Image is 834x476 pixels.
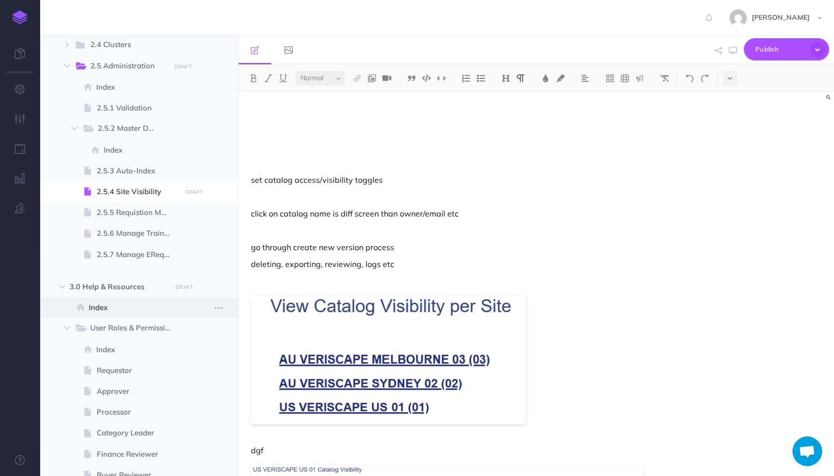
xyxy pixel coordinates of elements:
[251,258,643,270] p: deleting, exporting, reviewing, logs etc
[251,241,643,253] p: go through create new version process
[96,344,179,356] span: Index
[462,74,471,82] img: Ordered list button
[635,74,644,82] img: Callout dropdown menu button
[501,74,510,82] img: Headings dropdown button
[792,436,822,466] a: Open chat
[97,365,179,376] span: Requestor
[90,39,164,52] span: 2.4 Clusters
[90,60,164,73] span: 2.5 Administration
[185,189,203,195] small: DRAFT
[264,74,273,82] img: Italic button
[755,42,805,57] span: Publish
[729,9,747,27] img: 743f3ee6f9f80ed2ad13fd650e81ed88.jpg
[90,322,179,335] span: User Roles & Permissions
[251,296,526,424] img: m8s6MlQcMGKe5bw7tTII.png
[581,74,590,82] img: Alignment dropdown menu button
[620,74,629,82] img: Create table button
[516,74,525,82] img: Paragraph button
[97,249,179,261] span: 2.5.7 Manage ERequest Upload Template
[744,38,829,60] button: Publish
[97,207,179,218] span: 2.5.5 Requistion Maintenance
[97,406,179,418] span: Processor
[181,186,206,198] button: DRAFT
[175,63,192,70] small: DRAFT
[251,444,643,456] p: dgf
[660,74,669,82] img: Clear styles button
[104,144,179,156] span: Index
[12,10,27,24] img: logo-mark.svg
[251,174,643,186] p: set catalog access/visibility toggles
[700,74,709,82] img: Redo
[97,186,179,198] span: 2.5.4 Site Visibility
[249,74,258,82] img: Bold button
[96,81,179,93] span: Index
[89,302,179,314] span: Index
[422,74,431,82] img: Code block button
[69,281,166,293] span: 3.0 Help & Resources
[97,385,179,397] span: Approver
[685,74,694,82] img: Undo
[97,427,179,439] span: Category Leader
[407,74,416,82] img: Blockquote button
[251,208,643,219] p: click on catalog name is diff screen than owner/email etc
[541,74,550,82] img: Text color button
[172,281,197,293] button: DRAFT
[97,227,179,239] span: 2.5.6 Manage Training Videos
[279,74,288,82] img: Underline button
[97,102,179,114] span: 2.5.1 Validation
[171,61,195,72] button: DRAFT
[353,74,361,82] img: Link button
[747,13,815,22] span: [PERSON_NAME]
[382,74,391,82] img: Add video button
[176,284,193,290] small: DRAFT
[97,165,179,177] span: 2.5.3 Auto-Index
[97,448,179,460] span: Finance Reviewer
[98,122,164,135] span: 2.5.2 Master Data
[556,74,565,82] img: Text background color button
[437,74,446,82] img: Inline code button
[477,74,485,82] img: Unordered list button
[367,74,376,82] img: Add image button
